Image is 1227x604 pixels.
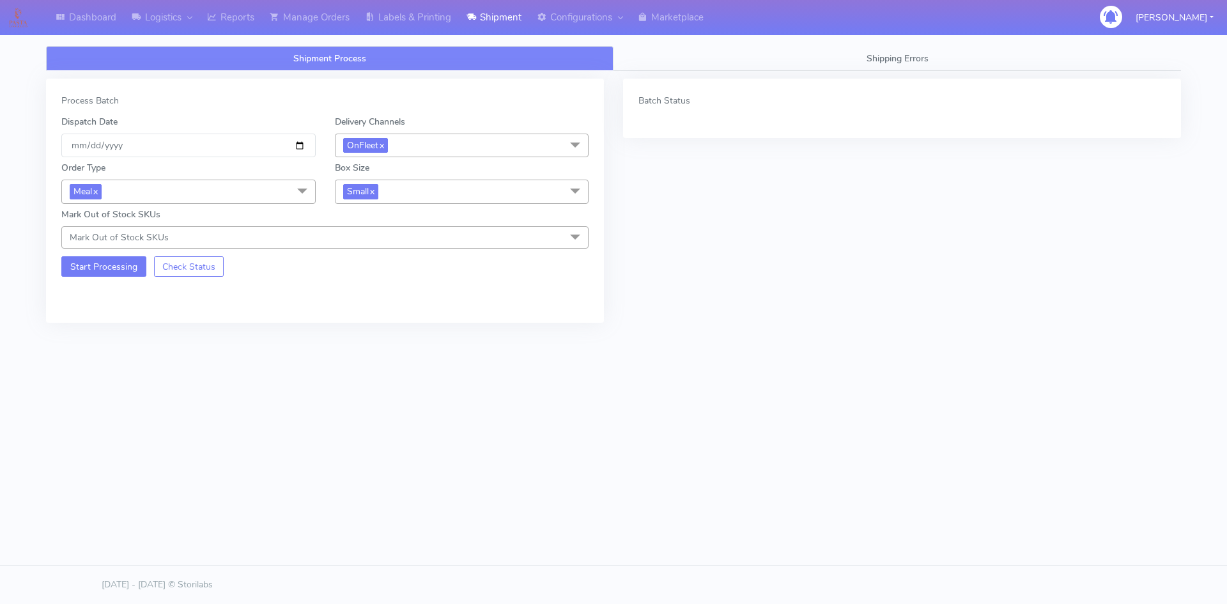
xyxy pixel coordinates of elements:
[61,256,146,277] button: Start Processing
[335,115,405,128] label: Delivery Channels
[343,138,388,153] span: OnFleet
[61,161,105,174] label: Order Type
[638,94,1166,107] div: Batch Status
[70,231,169,244] span: Mark Out of Stock SKUs
[369,184,374,197] a: x
[61,208,160,221] label: Mark Out of Stock SKUs
[343,184,378,199] span: Small
[1126,4,1223,31] button: [PERSON_NAME]
[61,115,118,128] label: Dispatch Date
[378,138,384,151] a: x
[61,94,589,107] div: Process Batch
[335,161,369,174] label: Box Size
[867,52,929,65] span: Shipping Errors
[154,256,224,277] button: Check Status
[92,184,98,197] a: x
[293,52,366,65] span: Shipment Process
[70,184,102,199] span: Meal
[46,46,1181,71] ul: Tabs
